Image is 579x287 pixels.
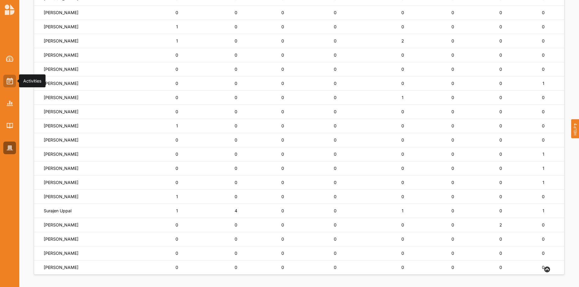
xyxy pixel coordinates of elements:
[44,10,78,15] label: [PERSON_NAME]
[44,24,78,30] label: [PERSON_NAME]
[44,38,78,44] label: [PERSON_NAME]
[542,137,545,142] span: 0
[235,95,237,100] span: 0
[23,78,41,84] div: Activities
[334,38,337,43] span: 0
[176,123,178,128] span: 1
[542,95,545,100] span: 0
[281,180,284,185] span: 0
[176,194,178,199] span: 1
[451,222,454,227] span: 0
[499,251,502,256] span: 0
[176,222,178,227] span: 0
[542,194,545,199] span: 0
[542,24,545,29] span: 0
[44,236,78,242] label: [PERSON_NAME]
[334,208,337,213] span: 0
[235,265,237,270] span: 0
[402,208,403,213] span: 1
[499,194,502,199] span: 0
[451,137,454,142] span: 0
[499,67,502,72] span: 0
[401,67,404,72] span: 0
[235,38,237,43] span: 0
[542,52,545,58] span: 0
[543,151,544,157] span: 1
[281,151,284,157] span: 0
[334,10,337,15] span: 0
[44,109,78,114] label: [PERSON_NAME]
[44,180,78,185] label: [PERSON_NAME]
[281,265,284,270] span: 0
[176,208,178,213] span: 1
[499,52,502,58] span: 0
[281,52,284,58] span: 0
[334,251,337,256] span: 0
[499,222,502,227] span: 2
[176,236,178,242] span: 0
[499,81,502,86] span: 0
[401,194,404,199] span: 0
[235,10,237,15] span: 0
[235,222,237,227] span: 0
[44,81,78,86] label: [PERSON_NAME]
[401,151,404,157] span: 0
[235,81,237,86] span: 0
[402,95,403,100] span: 1
[542,123,545,128] span: 0
[281,123,284,128] span: 0
[542,10,545,15] span: 0
[451,109,454,114] span: 0
[543,81,544,86] span: 1
[451,194,454,199] span: 0
[401,265,404,270] span: 0
[176,10,178,15] span: 0
[176,180,178,185] span: 0
[7,145,13,151] img: Organisation
[334,123,337,128] span: 0
[176,81,178,86] span: 0
[499,265,502,270] span: 0
[6,56,14,62] img: Dashboard
[281,137,284,142] span: 0
[334,137,337,142] span: 0
[499,10,502,15] span: 0
[235,24,237,29] span: 0
[334,236,337,242] span: 0
[176,251,178,256] span: 0
[401,180,404,185] span: 0
[44,137,78,143] label: [PERSON_NAME]
[235,67,237,72] span: 0
[44,222,78,228] label: [PERSON_NAME]
[176,265,178,270] span: 0
[543,166,544,171] span: 1
[334,151,337,157] span: 0
[334,194,337,199] span: 0
[451,67,454,72] span: 0
[44,67,78,72] label: [PERSON_NAME]
[235,208,237,213] span: 4
[451,151,454,157] span: 0
[451,265,454,270] span: 0
[176,109,178,114] span: 0
[334,109,337,114] span: 0
[334,81,337,86] span: 0
[334,166,337,171] span: 0
[451,236,454,242] span: 0
[451,123,454,128] span: 0
[281,95,284,100] span: 0
[401,251,404,256] span: 0
[176,95,178,100] span: 0
[401,123,404,128] span: 0
[176,137,178,142] span: 0
[499,180,502,185] span: 0
[281,208,284,213] span: 0
[401,137,404,142] span: 0
[7,123,13,128] img: Library
[235,123,237,128] span: 0
[44,208,71,214] label: Surajen Uppal
[334,67,337,72] span: 0
[44,52,78,58] label: [PERSON_NAME]
[499,123,502,128] span: 0
[451,81,454,86] span: 0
